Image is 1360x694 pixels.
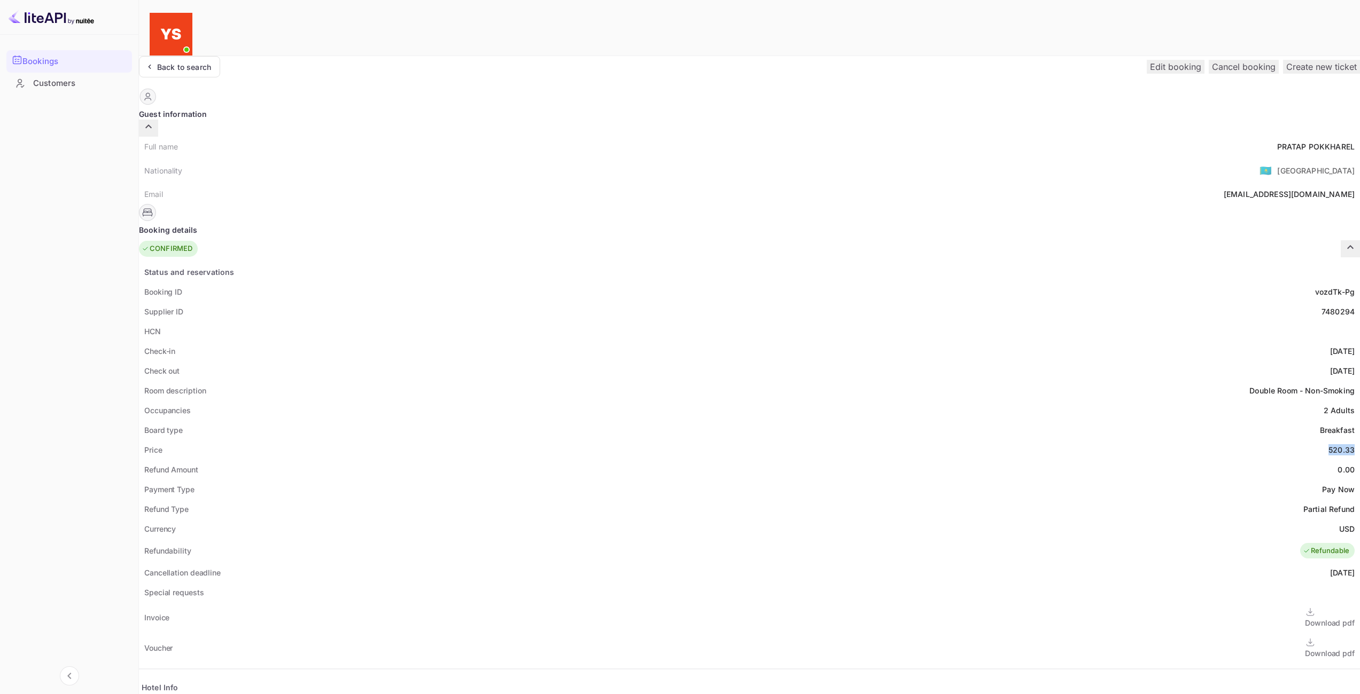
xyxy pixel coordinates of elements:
ya-tr-span: Refund Amount [144,465,198,474]
ya-tr-span: Bookings [22,56,58,68]
ya-tr-span: Special requests [144,588,204,597]
ya-tr-span: Partial Refund [1303,504,1355,514]
img: Yandex Support [150,13,192,56]
ya-tr-span: Back to search [157,62,211,72]
ya-tr-span: Customers [33,77,75,90]
ya-tr-span: Download pdf [1305,649,1355,658]
div: [DATE] [1330,567,1355,578]
button: Cancel booking [1209,60,1279,74]
ya-tr-span: Breakfast [1320,425,1355,435]
ya-tr-span: Invoice [144,613,169,622]
div: [DATE] [1330,365,1355,376]
ya-tr-span: Booking details [139,224,197,235]
div: Bookings [6,50,132,73]
ya-tr-span: Edit booking [1150,61,1201,72]
ya-tr-span: Cancel booking [1212,61,1276,72]
ya-tr-span: USD [1339,524,1355,533]
ya-tr-span: Voucher [144,643,173,652]
ya-tr-span: Check out [144,366,180,375]
ya-tr-span: Supplier ID [144,307,183,316]
ya-tr-span: Board type [144,425,183,435]
ya-tr-span: Cancellation deadline [144,568,221,577]
ya-tr-span: Full name [144,142,178,151]
div: Customers [6,73,132,94]
ya-tr-span: [GEOGRAPHIC_DATA] [1277,166,1355,175]
ya-tr-span: PRATAP [1277,142,1307,151]
ya-tr-span: Double Room - Non-Smoking [1249,386,1355,395]
ya-tr-span: Nationality [144,166,183,175]
ya-tr-span: Pay Now [1322,485,1355,494]
ya-tr-span: Hotel Info [142,683,178,692]
ya-tr-span: Refundability [144,546,191,555]
a: Bookings [6,50,132,72]
ya-tr-span: Email [144,190,163,199]
div: [DATE] [1330,345,1355,357]
div: 520.33 [1328,444,1355,455]
ya-tr-span: CONFIRMED [150,243,192,254]
ya-tr-span: 🇰🇿 [1260,164,1272,176]
span: United States [1260,161,1272,180]
button: Create new ticket [1283,60,1360,74]
ya-tr-span: Download pdf [1305,618,1355,627]
ya-tr-span: Status and reservations [144,267,234,277]
ya-tr-span: Price [144,445,162,454]
ya-tr-span: Refund Type [144,504,189,514]
ya-tr-span: 2 Adults [1324,406,1355,415]
ya-tr-span: Occupancies [144,406,191,415]
ya-tr-span: Currency [144,524,176,533]
ya-tr-span: vozdTk-Pg [1315,287,1355,296]
a: Customers [6,73,132,93]
div: 7480294 [1322,306,1355,317]
ya-tr-span: Room description [144,386,206,395]
ya-tr-span: Guest information [139,108,207,120]
img: LiteAPI logo [9,9,94,26]
ya-tr-span: Check-in [144,346,175,356]
div: 0.00 [1338,464,1355,475]
ya-tr-span: Create new ticket [1286,61,1357,72]
ya-tr-span: POKKHAREL [1309,142,1355,151]
ya-tr-span: Payment Type [144,485,195,494]
ya-tr-span: Booking ID [144,287,182,296]
ya-tr-span: HCN [144,327,161,336]
ya-tr-span: [EMAIL_ADDRESS][DOMAIN_NAME] [1224,190,1355,199]
button: Edit booking [1147,60,1204,74]
ya-tr-span: Refundable [1311,546,1350,556]
button: Collapse navigation [60,666,79,685]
